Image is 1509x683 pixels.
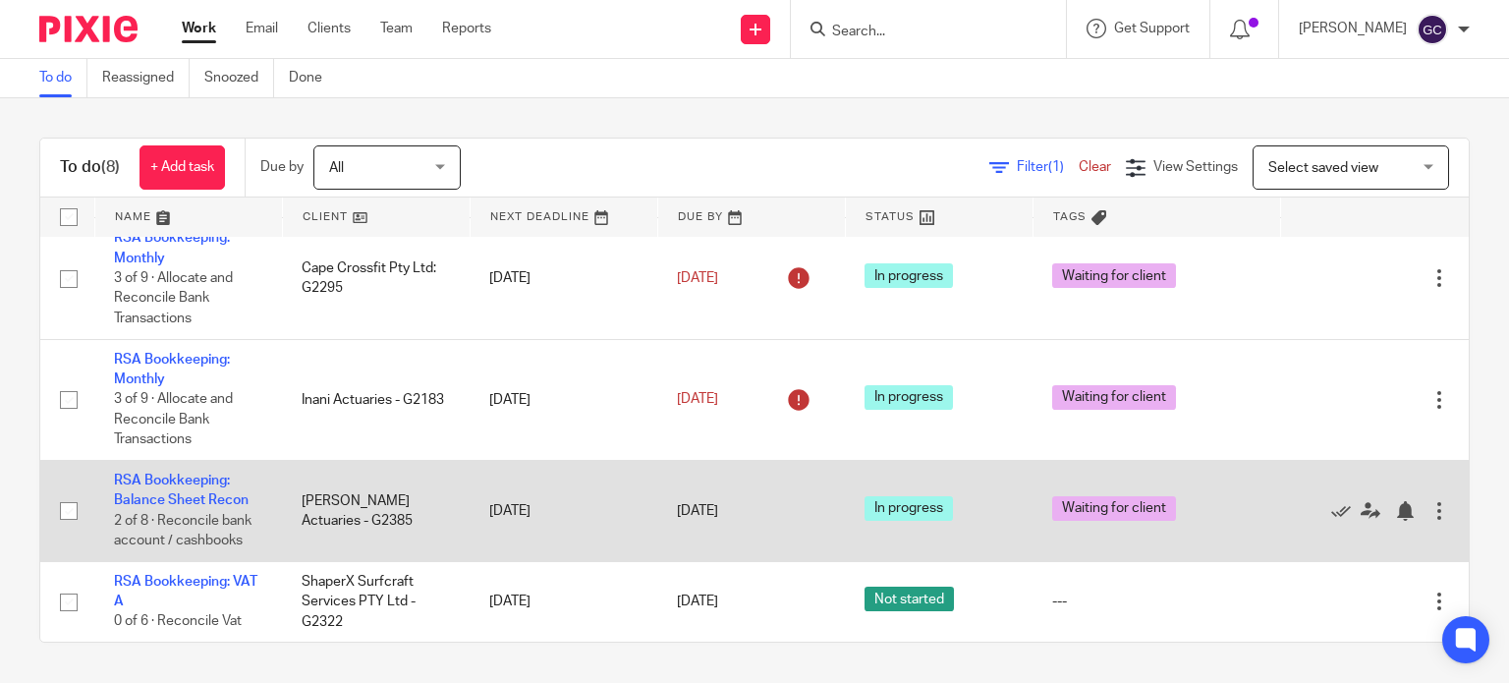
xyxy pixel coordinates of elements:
td: Inani Actuaries - G2183 [282,339,470,460]
a: To do [39,59,87,97]
p: Due by [260,157,304,177]
a: Work [182,19,216,38]
span: Waiting for client [1052,385,1176,410]
img: Pixie [39,16,138,42]
span: Select saved view [1268,161,1378,175]
span: [DATE] [677,393,718,407]
span: Tags [1053,211,1087,222]
a: Email [246,19,278,38]
a: Team [380,19,413,38]
span: (8) [101,159,120,175]
span: In progress [865,496,953,521]
span: Waiting for client [1052,496,1176,521]
td: [DATE] [470,339,657,460]
span: In progress [865,385,953,410]
a: Clear [1079,160,1111,174]
div: --- [1052,592,1261,611]
span: [DATE] [677,595,718,608]
a: Clients [307,19,351,38]
span: In progress [865,263,953,288]
img: svg%3E [1417,14,1448,45]
span: 0 of 6 · Reconcile Vat [114,615,242,629]
span: (1) [1048,160,1064,174]
input: Search [830,24,1007,41]
td: [PERSON_NAME] Actuaries - G2385 [282,460,470,561]
a: Mark as done [1331,501,1361,521]
span: Get Support [1114,22,1190,35]
span: 2 of 8 · Reconcile bank account / cashbooks [114,514,251,548]
a: Done [289,59,337,97]
a: RSA Bookkeeping: VAT A [114,575,257,608]
span: [DATE] [677,271,718,285]
a: + Add task [140,145,225,190]
a: Reports [442,19,491,38]
h1: To do [60,157,120,178]
span: View Settings [1153,160,1238,174]
p: [PERSON_NAME] [1299,19,1407,38]
a: RSA Bookkeeping: Monthly [114,231,230,264]
td: [DATE] [470,561,657,642]
span: [DATE] [677,504,718,518]
td: [DATE] [470,460,657,561]
td: Cape Crossfit Pty Ltd: G2295 [282,218,470,339]
a: RSA Bookkeeping: Monthly [114,353,230,386]
span: Waiting for client [1052,263,1176,288]
span: 3 of 9 · Allocate and Reconcile Bank Transactions [114,271,233,325]
a: RSA Bookkeeping: Balance Sheet Recon [114,474,249,507]
span: Not started [865,587,954,611]
a: Reassigned [102,59,190,97]
span: All [329,161,344,175]
span: 3 of 9 · Allocate and Reconcile Bank Transactions [114,393,233,447]
td: [DATE] [470,218,657,339]
span: Filter [1017,160,1079,174]
td: ShaperX Surfcraft Services PTY Ltd - G2322 [282,561,470,642]
a: Snoozed [204,59,274,97]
